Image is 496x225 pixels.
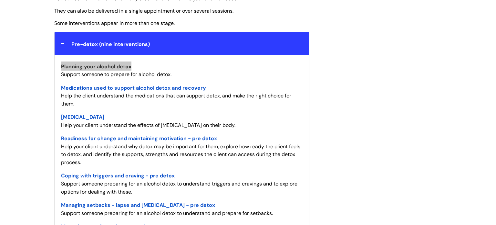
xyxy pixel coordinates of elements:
span: Support someone to prepare for alcohol detox. [61,71,171,78]
span: Readiness for change and maintaining motivation - pre detox [61,135,217,142]
span: Pre-detox (nine interventions) [71,41,150,48]
a: Planning your alcohol detox [61,61,131,71]
span: They can also be delivered in a single appointment or over several sessions. [54,7,233,14]
span: Support someone preparing for an alcohol detox to understand triggers and cravings and to explore... [61,180,297,195]
span: Planning your alcohol detox [61,63,131,70]
span: Support someone preparing for an alcohol detox to understand and prepare for setbacks. [61,210,273,217]
span: - [131,63,134,70]
span: Coping with triggers and craving - pre detox [61,172,175,179]
span: Some interventions appear in more than one stage. [54,20,175,27]
span: Help the client understand the medications that can support detox, and make the right choice for ... [61,92,291,107]
a: Coping with triggers and craving - pre detox [61,170,175,180]
span: Help your client understand the effects of [MEDICAL_DATA] on their body. [61,122,235,129]
span: Help your client understand why detox may be important for them, explore how ready the client fee... [61,143,300,166]
a: Readiness for change and maintaining motivation - pre detox [61,133,217,142]
a: Medications used to support alcohol detox and recovery [61,82,206,92]
span: [MEDICAL_DATA] [61,114,104,120]
span: Medications used to support alcohol detox and recovery [61,84,206,91]
a: Managing setbacks - lapse and [MEDICAL_DATA] - pre detox [61,199,215,209]
a: [MEDICAL_DATA] [61,111,104,121]
span: Managing setbacks - lapse and [MEDICAL_DATA] - pre detox [61,202,215,208]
